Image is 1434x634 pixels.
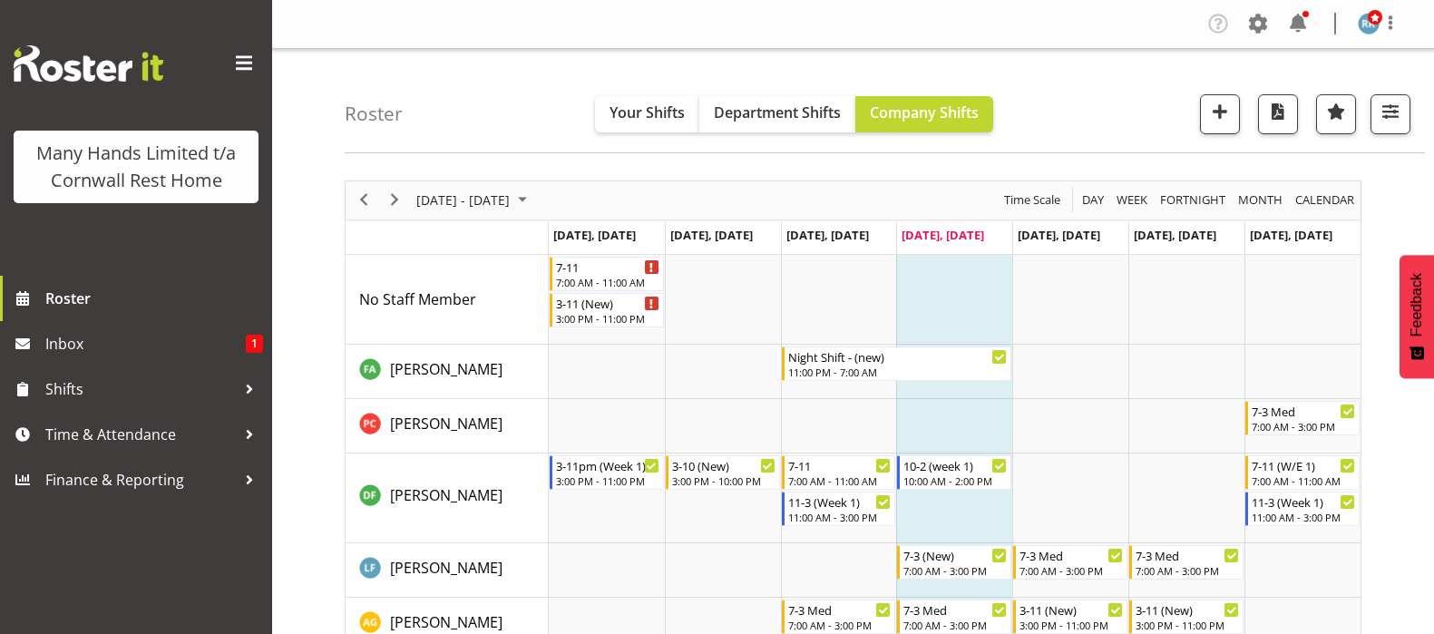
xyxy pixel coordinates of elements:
td: Flynn, Leeane resource [346,543,549,598]
span: [PERSON_NAME] [390,359,502,379]
div: 7-3 Med [788,600,892,619]
div: 3:00 PM - 11:00 PM [1019,618,1123,632]
a: [PERSON_NAME] [390,358,502,380]
div: No Staff Member"s event - 3-11 (New) Begin From Monday, August 18, 2025 at 3:00:00 PM GMT+12:00 E... [550,293,664,327]
div: 3-11 (New) [1019,600,1123,619]
div: August 18 - 24, 2025 [410,181,538,219]
div: 7-11 [788,456,892,474]
div: No Staff Member"s event - 7-11 Begin From Monday, August 18, 2025 at 7:00:00 AM GMT+12:00 Ends At... [550,257,664,291]
div: 7-11 (W/E 1) [1252,456,1355,474]
div: 3-11 (New) [1136,600,1239,619]
span: Shifts [45,376,236,403]
div: 7:00 AM - 3:00 PM [1019,563,1123,578]
div: Galvez, Angeline"s event - 3-11 (New) Begin From Friday, August 22, 2025 at 3:00:00 PM GMT+12:00 ... [1013,600,1127,634]
div: Fairbrother, Deborah"s event - 3-11pm (Week 1) Begin From Monday, August 18, 2025 at 3:00:00 PM G... [550,455,664,490]
div: Galvez, Angeline"s event - 3-11 (New) Begin From Saturday, August 23, 2025 at 3:00:00 PM GMT+12:0... [1129,600,1244,634]
img: reece-rhind280.jpg [1358,13,1380,34]
div: Fairbrother, Deborah"s event - 3-10 (New) Begin From Tuesday, August 19, 2025 at 3:00:00 PM GMT+1... [666,455,780,490]
div: 7:00 AM - 11:00 AM [556,275,659,289]
span: [DATE], [DATE] [1018,227,1100,243]
span: Time & Attendance [45,421,236,448]
td: No Staff Member resource [346,255,549,345]
div: Galvez, Angeline"s event - 7-3 Med Begin From Thursday, August 21, 2025 at 7:00:00 AM GMT+12:00 E... [897,600,1011,634]
a: No Staff Member [359,288,476,310]
span: [DATE], [DATE] [1134,227,1216,243]
div: 7:00 AM - 3:00 PM [903,618,1007,632]
span: [DATE], [DATE] [786,227,869,243]
div: Fairbrother, Deborah"s event - 7-11 (W/E 1) Begin From Sunday, August 24, 2025 at 7:00:00 AM GMT+... [1245,455,1360,490]
span: Week [1115,189,1149,211]
div: 3-11pm (Week 1) [556,456,659,474]
div: 7:00 AM - 3:00 PM [1136,563,1239,578]
span: Department Shifts [714,102,841,122]
span: [PERSON_NAME] [390,485,502,505]
div: Fairbrother, Deborah"s event - 11-3 (Week 1) Begin From Wednesday, August 20, 2025 at 11:00:00 AM... [782,492,896,526]
div: 7:00 AM - 3:00 PM [903,563,1007,578]
span: No Staff Member [359,289,476,309]
button: Company Shifts [855,96,993,132]
div: Flynn, Leeane"s event - 7-3 Med Begin From Friday, August 22, 2025 at 7:00:00 AM GMT+12:00 Ends A... [1013,545,1127,580]
span: Fortnight [1158,189,1227,211]
button: Highlight an important date within the roster. [1316,94,1356,134]
div: Flynn, Leeane"s event - 7-3 (New) Begin From Thursday, August 21, 2025 at 7:00:00 AM GMT+12:00 En... [897,545,1011,580]
div: 3:00 PM - 11:00 PM [1136,618,1239,632]
a: [PERSON_NAME] [390,557,502,579]
div: 7:00 AM - 3:00 PM [788,618,892,632]
div: Adams, Fran"s event - Night Shift - (new) Begin From Wednesday, August 20, 2025 at 11:00:00 PM GM... [782,346,1012,381]
a: [PERSON_NAME] [390,611,502,633]
div: Chand, Pretika"s event - 7-3 Med Begin From Sunday, August 24, 2025 at 7:00:00 AM GMT+12:00 Ends ... [1245,401,1360,435]
span: [DATE], [DATE] [1250,227,1332,243]
div: Fairbrother, Deborah"s event - 7-11 Begin From Wednesday, August 20, 2025 at 7:00:00 AM GMT+12:00... [782,455,896,490]
button: Time Scale [1001,189,1064,211]
div: Many Hands Limited t/a Cornwall Rest Home [32,140,240,194]
td: Fairbrother, Deborah resource [346,454,549,543]
span: calendar [1293,189,1356,211]
img: Rosterit website logo [14,45,163,82]
button: Feedback - Show survey [1400,255,1434,378]
span: Company Shifts [870,102,979,122]
div: 7:00 AM - 11:00 AM [788,473,892,488]
h4: Roster [345,103,403,124]
div: 3:00 PM - 11:00 PM [556,311,659,326]
span: [PERSON_NAME] [390,612,502,632]
span: [DATE] - [DATE] [415,189,512,211]
span: [DATE], [DATE] [902,227,984,243]
a: [PERSON_NAME] [390,413,502,434]
span: [DATE], [DATE] [670,227,753,243]
div: 7-3 Med [1019,546,1123,564]
span: Inbox [45,330,246,357]
a: [PERSON_NAME] [390,484,502,506]
button: Timeline Week [1114,189,1151,211]
div: 7-3 Med [903,600,1007,619]
div: Night Shift - (new) [788,347,1008,366]
div: 11-3 (Week 1) [1252,493,1355,511]
div: 11:00 AM - 3:00 PM [788,510,892,524]
td: Chand, Pretika resource [346,399,549,454]
div: 7-3 Med [1252,402,1355,420]
span: [DATE], [DATE] [553,227,636,243]
div: previous period [348,181,379,219]
div: 3-10 (New) [672,456,776,474]
button: Download a PDF of the roster according to the set date range. [1258,94,1298,134]
div: 7-3 Med [1136,546,1239,564]
button: Timeline Month [1235,189,1286,211]
span: Day [1080,189,1106,211]
div: next period [379,181,410,219]
button: Timeline Day [1079,189,1107,211]
span: Month [1236,189,1284,211]
div: Galvez, Angeline"s event - 7-3 Med Begin From Wednesday, August 20, 2025 at 7:00:00 AM GMT+12:00 ... [782,600,896,634]
div: 10:00 AM - 2:00 PM [903,473,1007,488]
span: Your Shifts [610,102,685,122]
div: 11:00 AM - 3:00 PM [1252,510,1355,524]
div: Flynn, Leeane"s event - 7-3 Med Begin From Saturday, August 23, 2025 at 7:00:00 AM GMT+12:00 Ends... [1129,545,1244,580]
button: Previous [352,189,376,211]
div: 3:00 PM - 11:00 PM [556,473,659,488]
button: Next [383,189,407,211]
button: Filter Shifts [1371,94,1410,134]
div: 7:00 AM - 11:00 AM [1252,473,1355,488]
button: Add a new shift [1200,94,1240,134]
div: 3-11 (New) [556,294,659,312]
button: Department Shifts [699,96,855,132]
span: [PERSON_NAME] [390,414,502,434]
div: Fairbrother, Deborah"s event - 10-2 (week 1) Begin From Thursday, August 21, 2025 at 10:00:00 AM ... [897,455,1011,490]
